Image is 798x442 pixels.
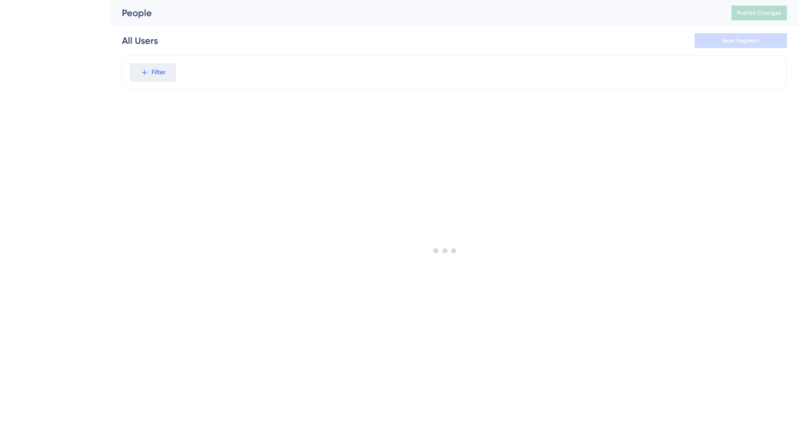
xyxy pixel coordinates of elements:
span: Publish Changes [737,9,781,17]
div: People [122,6,708,19]
button: Publish Changes [731,6,787,20]
span: Save Segment [722,37,760,44]
button: Save Segment [695,33,787,48]
div: All Users [122,34,158,47]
